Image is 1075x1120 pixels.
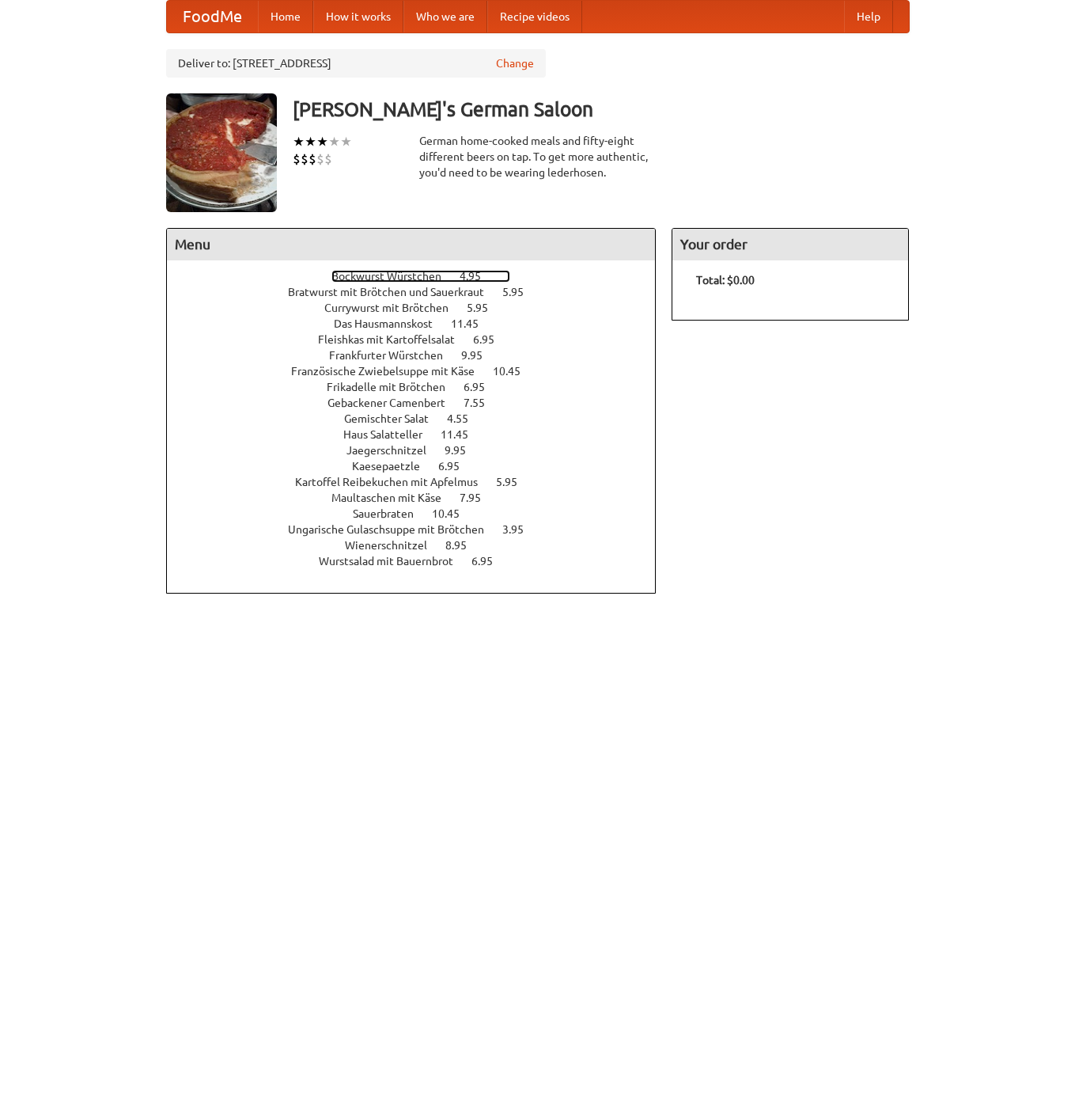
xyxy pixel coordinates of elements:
li: ★ [340,133,352,150]
span: 7.95 [460,492,497,504]
h4: Menu [167,229,656,260]
span: 6.95 [438,460,475,473]
a: Currywurst mit Brötchen 5.95 [324,302,517,314]
span: 6.95 [464,381,501,393]
a: Jaegerschnitzel 9.95 [346,444,495,457]
li: $ [301,150,308,168]
a: Wurstsalad mit Bauernbrot 6.95 [319,555,522,568]
a: Das Hausmannskost 11.45 [334,317,508,330]
a: Sauerbraten 10.45 [353,507,489,520]
a: Fleishkas mit Kartoffelsalat 6.95 [318,333,524,346]
a: Frankfurter Würstchen 9.95 [329,349,512,362]
li: ★ [316,133,328,150]
span: Haus Salatteller [343,428,438,441]
li: $ [324,150,332,168]
li: $ [308,150,316,168]
a: Gebackener Camenbert 7.55 [327,397,514,409]
a: Ungarische Gulaschsuppe mit Brötchen 3.95 [288,523,553,536]
h4: Your order [672,229,908,260]
li: $ [316,150,324,168]
span: 4.55 [447,412,484,425]
span: Bockwurst Würstchen [331,270,457,283]
span: 7.55 [464,397,501,409]
span: Frankfurter Würstchen [329,349,459,362]
a: Change [496,55,534,71]
li: ★ [305,133,316,150]
span: 11.45 [441,428,484,441]
a: Wienerschnitzel 8.95 [345,539,496,552]
div: German home-cooked meals and fifty-eight different beers on tap. To get more authentic, you'd nee... [419,133,657,180]
span: Kartoffel Reibekuchen mit Apfelmus [295,476,494,488]
a: Maultaschen mit Käse 7.95 [331,492,510,504]
a: Kartoffel Reibekuchen mit Apfelmus 5.95 [295,476,547,488]
span: 5.95 [502,286,539,298]
a: Who we are [403,1,487,32]
a: Home [258,1,313,32]
span: Wienerschnitzel [345,539,443,552]
img: angular.jpg [166,93,277,212]
span: 3.95 [502,523,539,536]
h3: [PERSON_NAME]'s German Saloon [293,93,910,125]
span: Maultaschen mit Käse [331,492,457,504]
a: FoodMe [167,1,258,32]
span: Gebackener Camenbert [327,397,461,409]
li: ★ [328,133,340,150]
span: 5.95 [496,476,533,488]
span: Wurstsalad mit Bauernbrot [319,555,469,568]
a: Frikadelle mit Brötchen 6.95 [327,381,514,393]
span: Frikadelle mit Brötchen [327,381,461,393]
span: 10.45 [493,365,536,378]
span: 11.45 [451,317,494,330]
li: ★ [293,133,305,150]
span: Bratwurst mit Brötchen und Sauerkraut [288,286,500,298]
span: 6.95 [473,333,510,346]
span: 9.95 [461,349,498,362]
span: 6.95 [471,555,509,568]
span: Fleishkas mit Kartoffelsalat [318,333,471,346]
a: Haus Salatteller 11.45 [343,428,498,441]
span: Currywurst mit Brötchen [324,302,464,314]
div: Deliver to: [STREET_ADDRESS] [166,49,546,78]
span: Jaegerschnitzel [346,444,442,457]
a: Gemischter Salat 4.55 [344,412,498,425]
span: 10.45 [432,507,475,520]
a: Bratwurst mit Brötchen und Sauerkraut 5.95 [288,286,553,298]
a: Recipe videos [487,1,582,32]
a: Help [844,1,893,32]
span: Gemischter Salat [344,412,445,425]
span: 4.95 [460,270,497,283]
span: Das Hausmannskost [334,317,449,330]
a: How it works [313,1,403,32]
span: Kaesepaetzle [352,460,436,473]
span: Sauerbraten [353,507,430,520]
a: Französische Zwiebelsuppe mit Käse 10.45 [291,365,550,378]
span: 8.95 [445,539,483,552]
a: Kaesepaetzle 6.95 [352,460,489,473]
li: $ [293,150,301,168]
span: 5.95 [467,302,504,314]
b: Total: $0.00 [696,274,755,287]
span: Französische Zwiebelsuppe mit Käse [291,365,490,378]
a: Bockwurst Würstchen 4.95 [331,270,510,283]
span: Ungarische Gulaschsuppe mit Brötchen [288,523,500,536]
span: 9.95 [445,444,482,457]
